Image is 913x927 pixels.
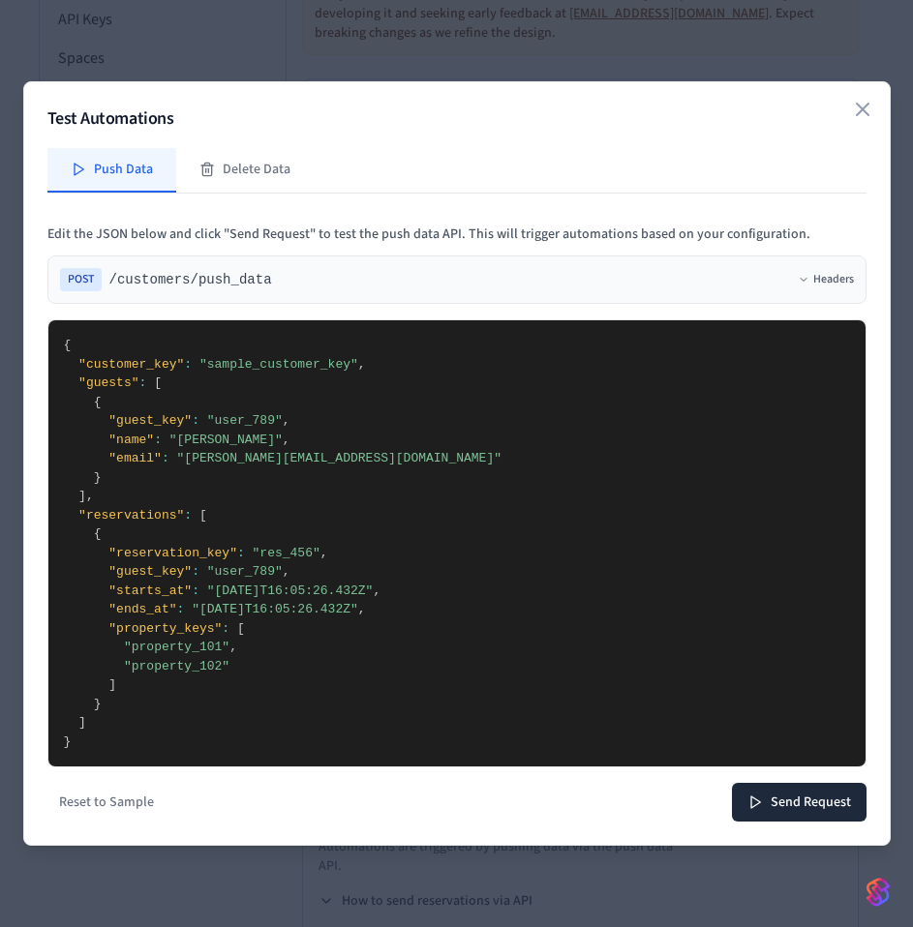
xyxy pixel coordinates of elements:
span: /customers/push_data [109,270,272,289]
p: Edit the JSON below and click "Send Request" to test the push data API. This will trigger automat... [47,224,867,244]
button: Headers [798,272,854,287]
button: Reset to Sample [47,787,166,818]
img: SeamLogoGradient.69752ec5.svg [867,877,890,908]
span: POST [60,268,102,291]
button: Send Request [732,783,867,822]
h2: Test Automations [47,105,867,133]
button: Push Data [47,148,176,193]
button: Delete Data [176,148,314,193]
